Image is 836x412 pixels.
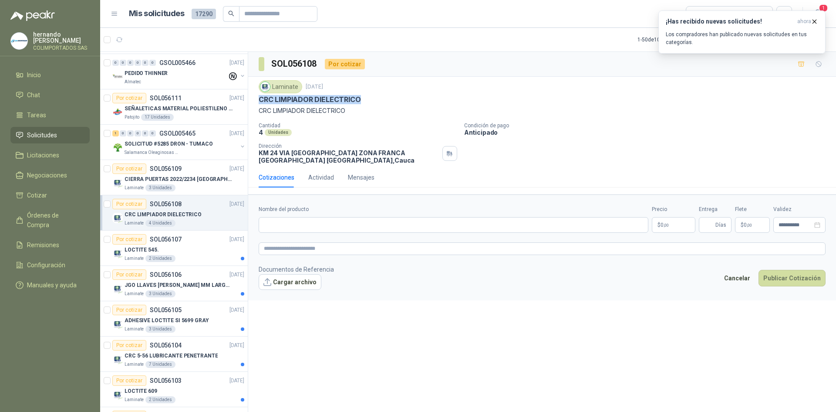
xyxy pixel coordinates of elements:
p: Anticipado [464,129,833,136]
p: [DATE] [229,306,244,314]
div: Laminate [259,80,302,93]
p: [DATE] [229,165,244,173]
p: GSOL005466 [159,60,196,66]
h3: ¡Has recibido nuevas solicitudes! [666,18,794,25]
p: Laminate [125,220,144,227]
span: Manuales y ayuda [27,280,77,290]
p: CRC LIMPIADOR DIELECTRICO [125,211,202,219]
p: [DATE] [229,94,244,102]
label: Flete [735,205,770,214]
p: SOL056111 [150,95,182,101]
button: Cargar archivo [259,274,321,290]
p: [DATE] [229,235,244,244]
a: Manuales y ayuda [10,277,90,293]
div: 0 [127,130,134,136]
p: CIERRA PUERTAS 2022/2234 [GEOGRAPHIC_DATA] [125,175,233,184]
img: Company Logo [11,33,27,49]
div: Por cotizar [112,269,146,280]
a: Por cotizarSOL056109[DATE] Company LogoCIERRA PUERTAS 2022/2234 [GEOGRAPHIC_DATA]Laminate3 Unidades [100,160,248,195]
p: Documentos de Referencia [259,265,334,274]
span: 17290 [192,9,216,19]
div: Por cotizar [112,234,146,245]
p: SOL056105 [150,307,182,313]
span: ahora [797,18,811,25]
p: KM 24 VIA [GEOGRAPHIC_DATA] ZONA FRANCA [GEOGRAPHIC_DATA] [GEOGRAPHIC_DATA] , Cauca [259,149,439,164]
div: 0 [149,130,156,136]
p: Los compradores han publicado nuevas solicitudes en tus categorías. [666,31,818,46]
div: Mensajes [348,173,374,182]
p: Laminate [125,290,144,297]
p: [DATE] [229,200,244,208]
span: Días [715,218,726,232]
p: [DATE] [229,271,244,279]
div: Por cotizar [112,340,146,351]
p: $ 0,00 [735,217,770,233]
p: GSOL005465 [159,130,196,136]
p: [DATE] [306,83,323,91]
p: JGO LLAVES [PERSON_NAME] MM LARGAS 4972M [PERSON_NAME] [125,281,233,289]
p: [DATE] [229,59,244,67]
div: 0 [149,60,156,66]
h1: Mis solicitudes [129,7,185,20]
div: Por cotizar [112,305,146,315]
p: [DATE] [229,377,244,385]
span: ,00 [664,223,669,228]
p: Patojito [125,114,139,121]
span: ,00 [747,223,752,228]
span: Inicio [27,70,41,80]
img: Company Logo [112,107,123,117]
div: 0 [127,60,134,66]
a: Órdenes de Compra [10,207,90,233]
p: CRC 5-56 LUBRICANTE PENETRANTE [125,352,218,360]
label: Validez [773,205,826,214]
span: 1 [819,4,828,12]
a: 1 0 0 0 0 0 GSOL005465[DATE] Company LogoSOLICITUD #5285 DRON - TUMACOSalamanca Oleaginosas SAS [112,128,246,156]
p: [DATE] [229,129,244,138]
a: Por cotizarSOL056105[DATE] Company LogoADHESIVE LOCTITE SI 5699 GRAYLaminate3 Unidades [100,301,248,337]
p: ADHESIVE LOCTITE SI 5699 GRAY [125,317,209,325]
a: Licitaciones [10,147,90,163]
img: Company Logo [112,177,123,188]
div: 0 [120,130,126,136]
a: Por cotizarSOL056106[DATE] Company LogoJGO LLAVES [PERSON_NAME] MM LARGAS 4972M [PERSON_NAME]Lami... [100,266,248,301]
a: Por cotizarSOL056111[DATE] Company LogoSEÑALETICAS MATERIAL POLIESTILENO CON VINILO LAMINADO CALI... [100,89,248,125]
p: Laminate [125,184,144,191]
p: Laminate [125,361,144,368]
div: 0 [135,130,141,136]
p: Condición de pago [464,123,833,129]
span: 0 [744,222,752,228]
span: 0 [661,222,669,228]
a: Cotizar [10,187,90,204]
label: Precio [652,205,695,214]
p: Cantidad [259,123,457,129]
div: 1 [112,130,119,136]
img: Company Logo [112,142,123,153]
p: [DATE] [229,341,244,350]
p: SOLICITUD #5285 DRON - TUMACO [125,140,213,148]
img: Company Logo [112,319,123,329]
div: 0 [135,60,141,66]
span: Solicitudes [27,130,57,140]
span: Cotizar [27,191,47,200]
a: Chat [10,87,90,103]
p: CRC LIMPIADOR DIELECTRICO [259,106,826,116]
span: Remisiones [27,240,59,250]
img: Company Logo [112,213,123,223]
img: Company Logo [112,389,123,400]
p: SOL056103 [150,378,182,384]
p: SOL056106 [150,272,182,278]
div: Por cotizar [112,93,146,103]
p: PEDIDO THINNER [125,69,168,78]
div: 0 [120,60,126,66]
div: Todas [691,9,710,19]
button: Cancelar [719,270,755,286]
a: Inicio [10,67,90,83]
span: search [228,10,234,17]
a: Tareas [10,107,90,123]
img: Company Logo [112,248,123,259]
div: Cotizaciones [259,173,294,182]
div: 1 - 50 de 10099 [637,33,697,47]
p: Dirección [259,143,439,149]
label: Nombre del producto [259,205,648,214]
img: Company Logo [112,72,123,82]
